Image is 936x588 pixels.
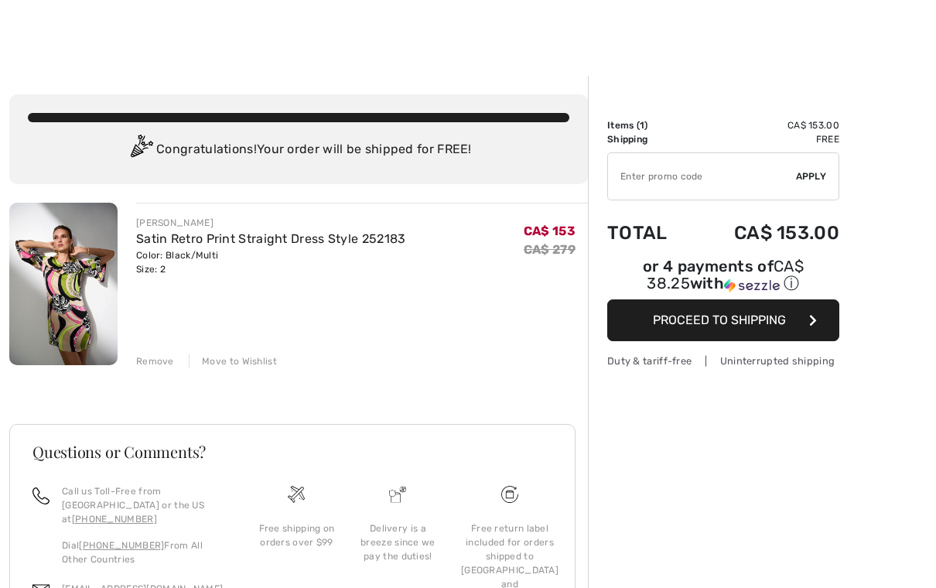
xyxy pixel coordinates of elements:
[501,486,518,503] img: Free shipping on orders over $99
[62,484,227,526] p: Call us Toll-Free from [GEOGRAPHIC_DATA] or the US at
[389,486,406,503] img: Delivery is a breeze since we pay the duties!
[62,538,227,566] p: Dial From All Other Countries
[724,279,780,292] img: Sezzle
[136,354,174,368] div: Remove
[258,521,335,549] div: Free shipping on orders over $99
[608,153,796,200] input: Promo code
[607,118,692,132] td: Items ( )
[647,257,804,292] span: CA$ 38.25
[607,207,692,259] td: Total
[79,540,164,551] a: [PHONE_NUMBER]
[607,132,692,146] td: Shipping
[136,216,406,230] div: [PERSON_NAME]
[72,514,157,525] a: [PHONE_NUMBER]
[189,354,277,368] div: Move to Wishlist
[360,521,436,563] div: Delivery is a breeze since we pay the duties!
[607,354,839,368] div: Duty & tariff-free | Uninterrupted shipping
[796,169,827,183] span: Apply
[28,135,569,166] div: Congratulations! Your order will be shipped for FREE!
[653,313,786,327] span: Proceed to Shipping
[136,231,406,246] a: Satin Retro Print Straight Dress Style 252183
[125,135,156,166] img: Congratulation2.svg
[692,207,839,259] td: CA$ 153.00
[524,242,576,257] s: CA$ 279
[607,259,839,299] div: or 4 payments ofCA$ 38.25withSezzle Click to learn more about Sezzle
[32,444,552,460] h3: Questions or Comments?
[288,486,305,503] img: Free shipping on orders over $99
[9,203,118,365] img: Satin Retro Print Straight Dress Style 252183
[692,118,839,132] td: CA$ 153.00
[692,132,839,146] td: Free
[640,120,644,131] span: 1
[607,299,839,341] button: Proceed to Shipping
[32,487,50,504] img: call
[607,259,839,294] div: or 4 payments of with
[524,224,576,238] span: CA$ 153
[136,248,406,276] div: Color: Black/Multi Size: 2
